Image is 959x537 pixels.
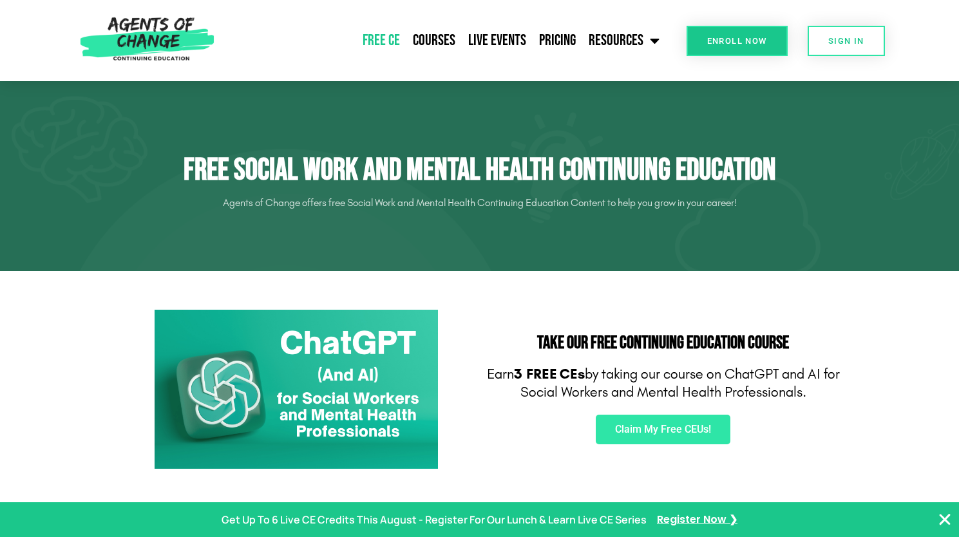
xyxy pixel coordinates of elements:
[828,37,864,45] span: SIGN IN
[657,511,737,529] a: Register Now ❯
[119,193,840,213] p: Agents of Change offers free Social Work and Mental Health Continuing Education Content to help y...
[486,334,840,352] h2: Take Our FREE Continuing Education Course
[707,37,767,45] span: Enroll Now
[937,512,953,527] button: Close Banner
[615,424,711,435] span: Claim My Free CEUs!
[220,24,666,57] nav: Menu
[406,24,462,57] a: Courses
[808,26,885,56] a: SIGN IN
[462,24,533,57] a: Live Events
[533,24,582,57] a: Pricing
[356,24,406,57] a: Free CE
[486,365,840,402] p: Earn by taking our course on ChatGPT and AI for Social Workers and Mental Health Professionals.
[596,415,730,444] a: Claim My Free CEUs!
[687,26,788,56] a: Enroll Now
[119,152,840,189] h1: Free Social Work and Mental Health Continuing Education
[222,511,647,529] p: Get Up To 6 Live CE Credits This August - Register For Our Lunch & Learn Live CE Series
[514,366,585,382] b: 3 FREE CEs
[582,24,666,57] a: Resources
